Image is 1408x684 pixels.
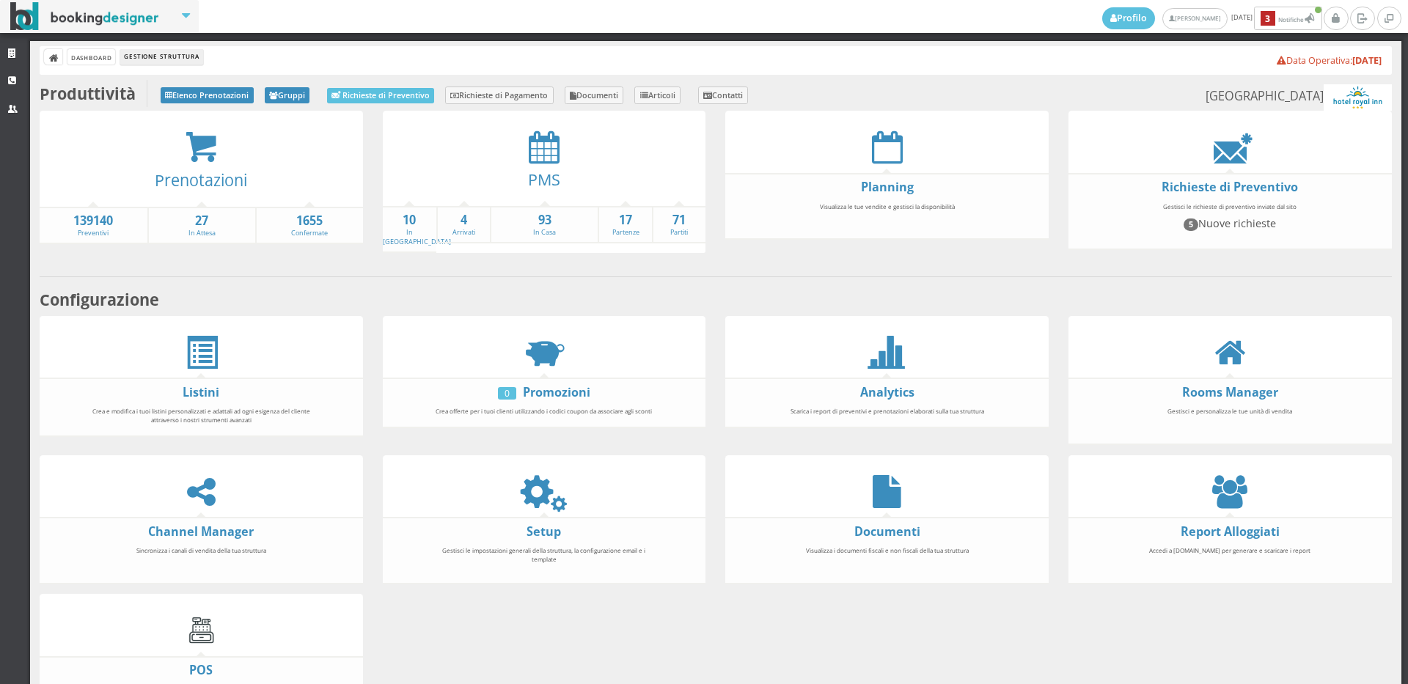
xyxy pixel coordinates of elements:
[1111,400,1349,439] div: Gestisci e personalizza le tue unità di vendita
[148,523,254,540] a: Channel Manager
[1111,540,1349,578] div: Accedi a [DOMAIN_NAME] per generare e scaricare i report
[1111,196,1349,244] div: Gestisci le richieste di preventivo inviate dal sito
[1102,7,1155,29] a: Profilo
[40,289,159,310] b: Configurazione
[1261,11,1275,26] b: 3
[769,540,1006,578] div: Visualizza i documenti fiscali e non fiscali della tua struttura
[599,212,651,238] a: 17Partenze
[1324,84,1391,111] img: ea773b7e7d3611ed9c9d0608f5526cb6.png
[527,523,561,540] a: Setup
[528,169,560,190] a: PMS
[425,400,663,422] div: Crea offerte per i tuoi clienti utilizzando i codici coupon da associare agli sconti
[599,212,651,229] strong: 17
[40,213,147,238] a: 139140Preventivi
[498,387,516,400] div: 0
[1184,218,1198,230] span: 5
[183,384,219,400] a: Listini
[161,87,254,103] a: Elenco Prenotazioni
[82,400,320,430] div: Crea e modifica i tuoi listini personalizzati e adattali ad ogni esigenza del cliente attraverso ...
[257,213,363,229] strong: 1655
[491,212,598,238] a: 93In Casa
[438,212,490,238] a: 4Arrivati
[67,49,115,65] a: Dashboard
[40,83,136,104] b: Produttività
[445,87,554,104] a: Richieste di Pagamento
[653,212,705,238] a: 71Partiti
[1352,54,1382,67] b: [DATE]
[491,212,598,229] strong: 93
[1206,84,1391,111] small: [GEOGRAPHIC_DATA]
[10,2,159,31] img: BookingDesigner.com
[155,169,247,191] a: Prenotazioni
[1162,8,1228,29] a: [PERSON_NAME]
[383,212,436,229] strong: 10
[120,49,202,65] li: Gestione Struttura
[425,540,663,578] div: Gestisci le impostazioni generali della struttura, la configurazione email e i template
[82,540,320,578] div: Sincronizza i canali di vendita della tua struttura
[653,212,705,229] strong: 71
[860,384,914,400] a: Analytics
[185,614,218,647] img: cash-register.gif
[854,523,920,540] a: Documenti
[1182,384,1278,400] a: Rooms Manager
[1162,179,1298,195] a: Richieste di Preventivo
[265,87,310,103] a: Gruppi
[861,179,914,195] a: Planning
[698,87,749,104] a: Contatti
[149,213,255,229] strong: 27
[1181,523,1280,540] a: Report Alloggiati
[523,384,590,400] a: Promozioni
[1102,7,1324,30] span: [DATE]
[1118,217,1342,230] h4: Nuove richieste
[383,212,451,246] a: 10In [GEOGRAPHIC_DATA]
[1277,54,1382,67] a: Data Operativa:[DATE]
[769,196,1006,235] div: Visualizza le tue vendite e gestisci la disponibilità
[149,213,255,238] a: 27In Attesa
[565,87,624,104] a: Documenti
[189,662,213,678] a: POS
[438,212,490,229] strong: 4
[327,88,434,103] a: Richieste di Preventivo
[769,400,1006,422] div: Scarica i report di preventivi e prenotazioni elaborati sulla tua struttura
[1254,7,1322,30] button: 3Notifiche
[257,213,363,238] a: 1655Confermate
[40,213,147,229] strong: 139140
[634,87,681,104] a: Articoli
